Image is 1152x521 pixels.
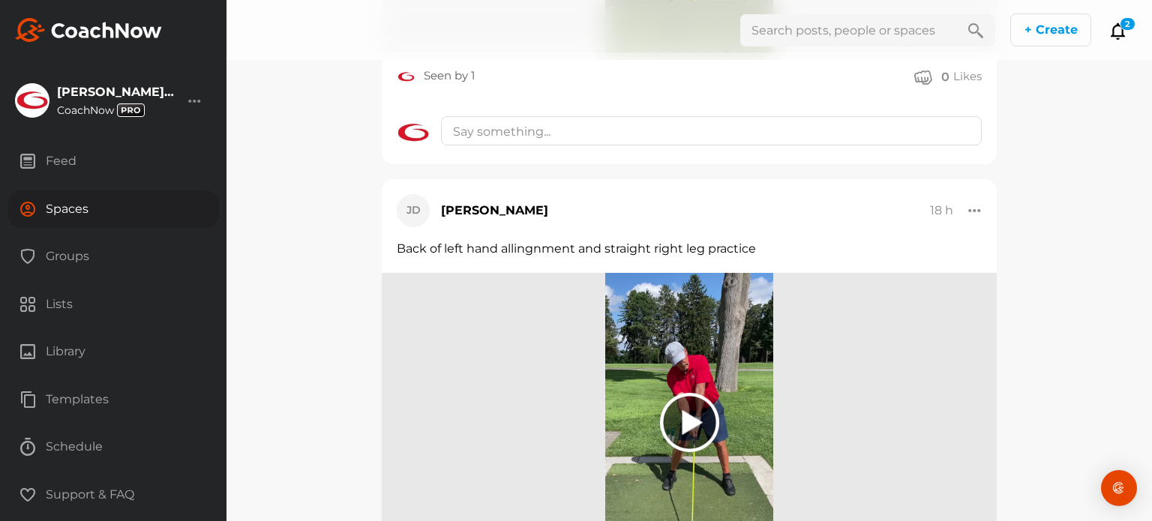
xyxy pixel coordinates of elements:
button: 0 [914,67,949,85]
button: 2 [1109,22,1127,40]
a: Schedule [7,428,219,476]
div: Likes [953,68,982,85]
img: square_0aee7b555779b671652530bccc5f12b4.jpg [16,84,49,117]
a: Templates [7,381,219,429]
a: Groups [7,238,219,286]
div: Spaces [8,190,219,228]
div: CoachNow [57,103,177,117]
button: + Create [1010,13,1091,46]
div: 2 [1120,17,1135,31]
div: Groups [8,238,219,275]
input: Search posts, people or spaces [740,14,956,46]
div: Feed [8,142,219,180]
img: svg+xml;base64,PHN2ZyB3aWR0aD0iMzciIGhlaWdodD0iMTgiIHZpZXdCb3g9IjAgMCAzNyAxOCIgZmlsbD0ibm9uZSIgeG... [117,103,145,117]
img: svg+xml;base64,PHN2ZyB3aWR0aD0iMTk2IiBoZWlnaHQ9IjMyIiB2aWV3Qm94PSIwIDAgMTk2IDMyIiBmaWxsPSJub25lIi... [15,18,162,42]
img: square_0aee7b555779b671652530bccc5f12b4.jpg [397,116,430,149]
div: Back of left hand allingnment and straight right leg practice [397,241,982,257]
div: 0 [941,69,949,85]
div: [PERSON_NAME] Golf [57,86,177,98]
div: [PERSON_NAME] [441,202,548,220]
a: Feed [7,142,219,190]
a: Spaces [7,190,219,238]
div: 18 h [930,203,953,218]
div: Lists [8,286,219,323]
div: Support & FAQ [8,476,219,514]
div: Templates [8,381,219,418]
div: Seen by 1 [424,67,475,86]
a: Lists [7,286,219,334]
a: Library [7,333,219,381]
div: Open Intercom Messenger [1101,470,1137,506]
div: Library [8,333,219,370]
div: JD [397,194,430,227]
div: Schedule [8,428,219,466]
img: square_0aee7b555779b671652530bccc5f12b4.jpg [397,67,415,86]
